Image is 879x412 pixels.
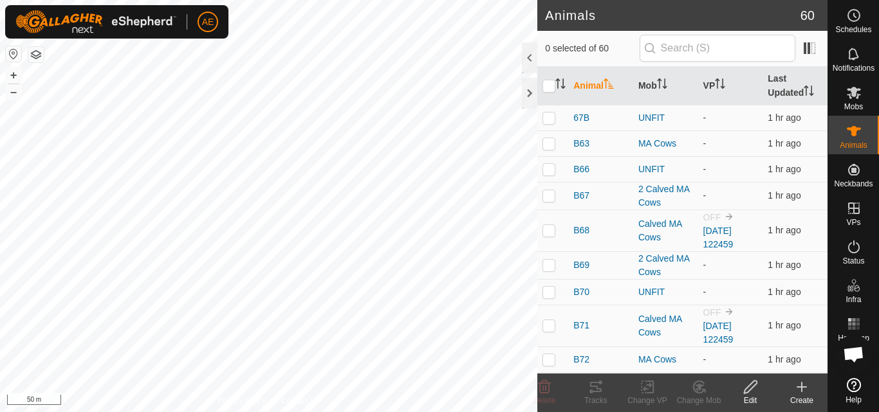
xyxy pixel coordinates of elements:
span: 27 Sept 2025, 4:20 pm [768,112,800,123]
div: Open chat [835,335,873,373]
a: Privacy Policy [218,395,266,407]
span: 67B [573,111,589,125]
button: + [6,67,21,83]
span: 27 Sept 2025, 4:20 pm [768,354,800,364]
app-display-virtual-paddock-transition: - [703,260,707,270]
span: B69 [573,258,589,272]
span: Heatmap [838,334,869,342]
button: – [6,84,21,100]
button: Reset Map [6,46,21,62]
span: Mobs [844,103,863,111]
p-sorticon: Activate to sort [604,80,614,91]
span: 27 Sept 2025, 4:20 pm [768,260,800,270]
div: UNFIT [638,111,693,125]
h2: Animals [545,8,800,23]
div: Change VP [622,395,673,406]
span: VPs [846,219,860,226]
span: B63 [573,137,589,150]
span: 27 Sept 2025, 4:20 pm [768,320,800,330]
p-sorticon: Activate to sort [804,87,814,98]
span: Status [842,257,864,265]
span: Help [846,396,862,404]
span: B71 [573,319,589,332]
div: 2 Calved MA Cows [638,252,693,279]
div: Change Mob [673,395,725,406]
span: OFF [703,212,721,222]
span: B68 [573,224,589,237]
span: 0 selected of 60 [545,42,639,55]
a: Contact Us [281,395,319,407]
app-display-virtual-paddock-transition: - [703,164,707,174]
span: AE [202,15,214,29]
span: B67 [573,189,589,202]
img: to [724,307,734,317]
a: Help [828,373,879,409]
p-sorticon: Activate to sort [657,80,667,91]
div: Calved MA Cows [638,217,693,244]
app-display-virtual-paddock-transition: - [703,190,707,201]
span: Animals [840,141,867,149]
span: B70 [573,285,589,299]
span: OFF [703,307,721,318]
span: 60 [800,6,815,25]
button: Map Layers [28,47,44,62]
th: Animal [568,67,633,105]
span: Infra [846,296,861,303]
div: Create [776,395,828,406]
a: [DATE] 122459 [703,226,734,249]
app-display-virtual-paddock-transition: - [703,138,707,148]
div: MA Cows [638,353,693,366]
span: 27 Sept 2025, 4:20 pm [768,225,800,235]
span: B66 [573,163,589,176]
div: Tracks [570,395,622,406]
div: 2 Calved MA Cows [638,183,693,210]
span: 27 Sept 2025, 4:20 pm [768,287,800,297]
th: VP [698,67,763,105]
span: Neckbands [834,180,873,188]
span: Delete [533,396,556,405]
p-sorticon: Activate to sort [715,80,725,91]
app-display-virtual-paddock-transition: - [703,112,707,123]
img: Gallagher Logo [15,10,176,33]
span: Schedules [835,26,871,33]
span: 27 Sept 2025, 4:20 pm [768,138,800,148]
span: 27 Sept 2025, 4:20 pm [768,190,800,201]
th: Last Updated [763,67,828,105]
th: Mob [633,67,698,105]
div: UNFIT [638,285,693,299]
div: Calved MA Cows [638,312,693,339]
span: B72 [573,353,589,366]
div: MA Cows [638,137,693,150]
span: Notifications [833,64,874,72]
app-display-virtual-paddock-transition: - [703,287,707,297]
input: Search (S) [640,35,795,62]
a: [DATE] 122459 [703,321,734,345]
div: UNFIT [638,163,693,176]
img: to [724,211,734,222]
p-sorticon: Activate to sort [555,80,566,91]
div: Edit [725,395,776,406]
app-display-virtual-paddock-transition: - [703,354,707,364]
span: 27 Sept 2025, 4:20 pm [768,164,800,174]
